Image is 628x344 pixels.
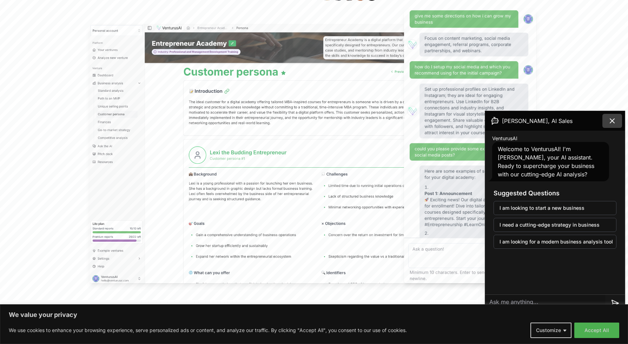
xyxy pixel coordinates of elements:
[530,323,571,338] button: Customize
[9,326,407,335] p: We use cookies to enhance your browsing experience, serve personalized ads or content, and analyz...
[574,323,619,338] button: Accept All
[502,117,573,125] span: [PERSON_NAME], AI Sales
[494,235,616,249] button: I am looking for a modern business analysis tool
[494,201,616,215] button: I am looking to start a new business
[492,135,517,142] span: VenturusAI
[9,311,619,319] p: We value your privacy
[494,188,616,198] h3: Suggested Questions
[494,218,616,232] button: I need a cutting-edge strategy in business
[498,145,594,178] span: Welcome to VenturusAI! I'm [PERSON_NAME], your AI assistant. Ready to supercharge your business w...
